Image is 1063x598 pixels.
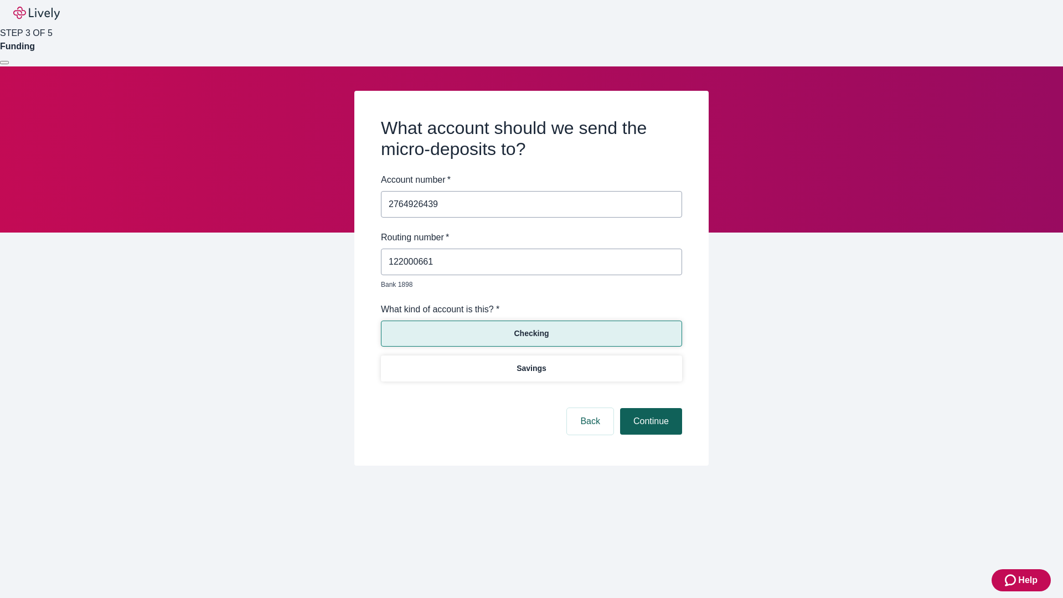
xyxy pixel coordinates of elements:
span: Help [1018,574,1038,587]
button: Continue [620,408,682,435]
p: Savings [517,363,546,374]
img: Lively [13,7,60,20]
label: Account number [381,173,451,187]
p: Checking [514,328,549,339]
button: Zendesk support iconHelp [992,569,1051,591]
h2: What account should we send the micro-deposits to? [381,117,682,160]
p: Bank 1898 [381,280,674,290]
button: Checking [381,321,682,347]
label: Routing number [381,231,449,244]
svg: Zendesk support icon [1005,574,1018,587]
button: Savings [381,355,682,382]
label: What kind of account is this? * [381,303,499,316]
button: Back [567,408,613,435]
